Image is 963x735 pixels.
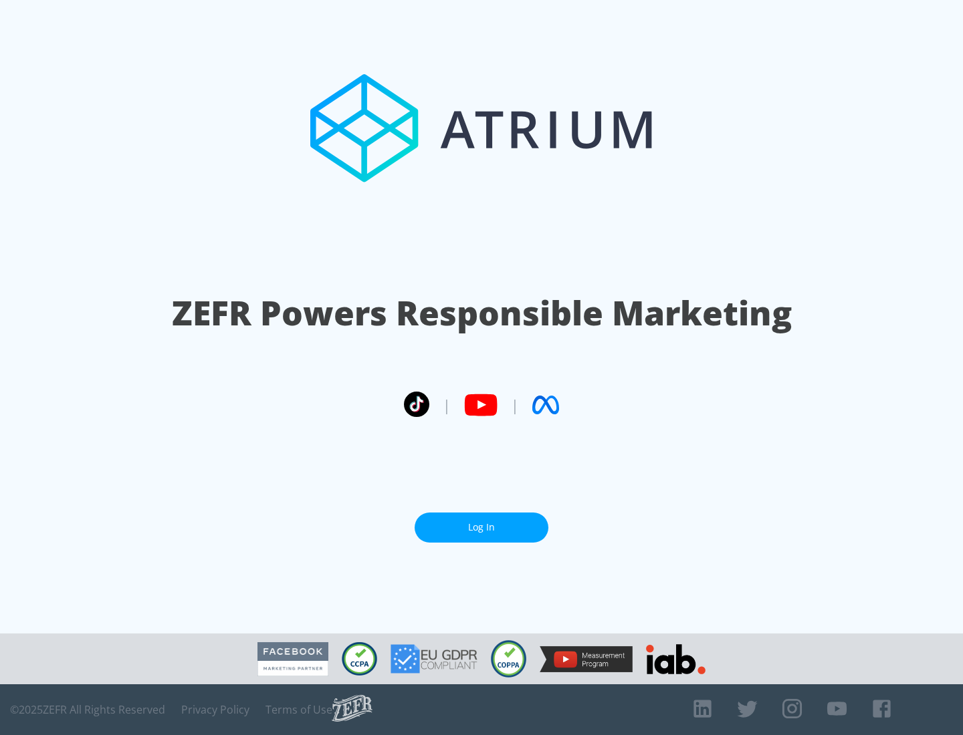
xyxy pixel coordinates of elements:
img: CCPA Compliant [342,642,377,676]
span: | [511,395,519,415]
img: GDPR Compliant [391,644,477,674]
img: IAB [646,644,706,674]
img: YouTube Measurement Program [540,646,633,672]
img: COPPA Compliant [491,640,526,678]
img: Facebook Marketing Partner [257,642,328,676]
a: Log In [415,512,548,543]
a: Terms of Use [265,703,332,716]
span: | [443,395,451,415]
h1: ZEFR Powers Responsible Marketing [172,290,792,336]
span: © 2025 ZEFR All Rights Reserved [10,703,165,716]
a: Privacy Policy [181,703,249,716]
